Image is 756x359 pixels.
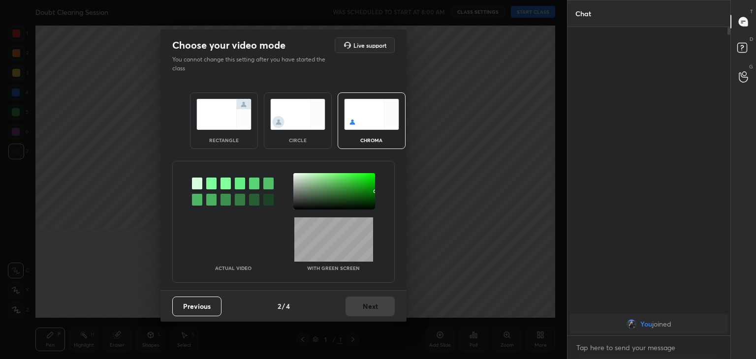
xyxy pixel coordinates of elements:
span: joined [652,320,671,328]
h5: Live support [353,42,386,48]
div: circle [278,138,317,143]
div: rectangle [204,138,244,143]
div: grid [567,312,730,336]
span: You [640,320,652,328]
p: With green screen [307,266,360,270]
div: chroma [352,138,391,143]
p: You cannot change this setting after you have started the class [172,55,332,73]
p: D [750,35,753,43]
h2: Choose your video mode [172,39,285,52]
img: normalScreenIcon.ae25ed63.svg [196,99,252,130]
button: Previous [172,297,221,316]
h4: 2 [278,301,281,311]
img: chromaScreenIcon.c19ab0a0.svg [344,99,399,130]
h4: / [282,301,285,311]
p: Actual Video [215,266,252,270]
img: circleScreenIcon.acc0effb.svg [270,99,325,130]
p: G [749,63,753,70]
img: d89acffa0b7b45d28d6908ca2ce42307.jpg [627,319,636,329]
h4: 4 [286,301,290,311]
p: T [750,8,753,15]
p: Chat [567,0,599,27]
